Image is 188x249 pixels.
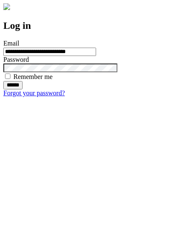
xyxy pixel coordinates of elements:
h2: Log in [3,20,185,31]
img: logo-4e3dc11c47720685a147b03b5a06dd966a58ff35d612b21f08c02c0306f2b779.png [3,3,10,10]
label: Email [3,40,19,47]
a: Forgot your password? [3,89,65,97]
label: Password [3,56,29,63]
label: Remember me [13,73,53,80]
